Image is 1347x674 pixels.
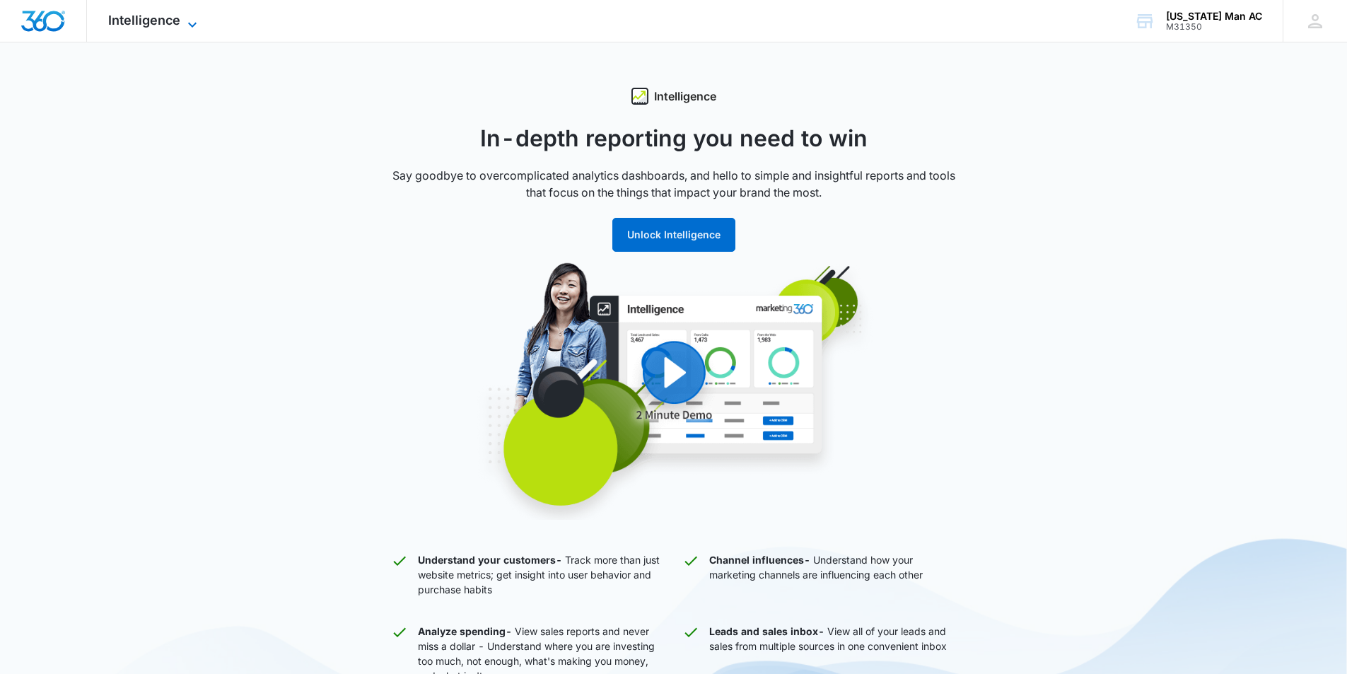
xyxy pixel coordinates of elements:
[1166,22,1262,32] div: account id
[418,554,562,566] strong: Understand your customers -
[418,625,512,637] strong: Analyze spending -
[612,218,735,252] button: Unlock Intelligence
[108,13,180,28] span: Intelligence
[709,554,810,566] strong: Channel influences -
[709,625,824,637] strong: Leads and sales inbox -
[391,122,957,156] h1: In-depth reporting you need to win
[612,228,735,240] a: Unlock Intelligence
[709,552,957,597] p: Understand how your marketing channels are influencing each other
[391,88,957,105] div: Intelligence
[391,167,957,201] p: Say goodbye to overcomplicated analytics dashboards, and hello to simple and insightful reports a...
[1166,11,1262,22] div: account name
[418,552,665,597] p: Track more than just website metrics; get insight into user behavior and purchase habits
[405,262,943,520] img: Intelligence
